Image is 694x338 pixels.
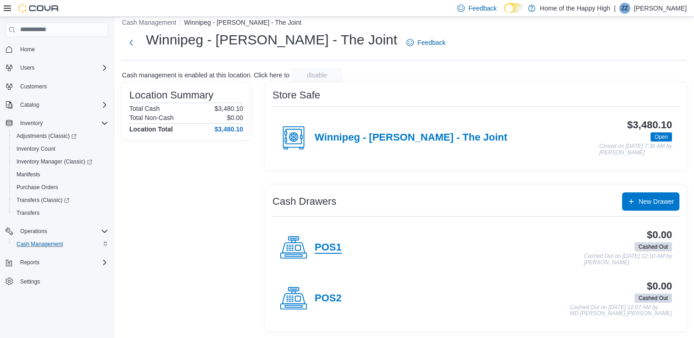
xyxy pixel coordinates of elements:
[9,168,112,181] button: Manifests
[17,257,43,268] button: Reports
[20,83,47,90] span: Customers
[17,118,46,129] button: Inventory
[13,131,108,142] span: Adjustments (Classic)
[2,80,112,93] button: Customers
[17,81,108,92] span: Customers
[13,156,108,167] span: Inventory Manager (Classic)
[17,196,69,204] span: Transfers (Classic)
[634,294,672,303] span: Cashed Out
[647,281,672,292] h3: $0.00
[634,242,672,251] span: Cashed Out
[599,143,672,156] p: Closed on [DATE] 7:36 AM by [PERSON_NAME]
[13,207,43,218] a: Transfers
[570,305,672,317] p: Cashed Out on [DATE] 12:07 AM by MD [PERSON_NAME] [PERSON_NAME]
[2,225,112,238] button: Operations
[417,38,445,47] span: Feedback
[619,3,630,14] div: Zayan Zaman
[9,207,112,219] button: Transfers
[307,71,327,80] span: disable
[13,195,73,206] a: Transfers (Classic)
[17,81,50,92] a: Customers
[17,118,108,129] span: Inventory
[17,226,51,237] button: Operations
[122,18,687,29] nav: An example of EuiBreadcrumbs
[17,275,108,287] span: Settings
[17,132,77,140] span: Adjustments (Classic)
[17,276,44,287] a: Settings
[622,3,628,14] span: ZZ
[9,194,112,207] a: Transfers (Classic)
[129,90,213,101] h3: Location Summary
[17,240,63,248] span: Cash Management
[184,19,301,26] button: Winnipeg - [PERSON_NAME] - The Joint
[122,71,289,79] p: Cash management is enabled at this location. Click here to
[627,120,672,131] h3: $3,480.10
[13,239,67,250] a: Cash Management
[647,229,672,240] h3: $0.00
[9,155,112,168] a: Inventory Manager (Classic)
[122,33,140,52] button: Next
[9,181,112,194] button: Purchase Orders
[17,226,108,237] span: Operations
[272,90,320,101] h3: Store Safe
[17,62,108,73] span: Users
[6,39,108,312] nav: Complex example
[129,114,174,121] h6: Total Non-Cash
[20,64,34,71] span: Users
[2,274,112,288] button: Settings
[13,169,108,180] span: Manifests
[17,158,92,165] span: Inventory Manager (Classic)
[9,238,112,251] button: Cash Management
[20,101,39,109] span: Catalog
[20,120,43,127] span: Inventory
[13,182,62,193] a: Purchase Orders
[215,125,243,133] h4: $3,480.10
[20,259,39,266] span: Reports
[638,294,668,302] span: Cashed Out
[18,4,60,13] img: Cova
[315,132,507,144] h4: Winnipeg - [PERSON_NAME] - The Joint
[13,131,80,142] a: Adjustments (Classic)
[17,145,56,153] span: Inventory Count
[638,243,668,251] span: Cashed Out
[272,196,336,207] h3: Cash Drawers
[315,293,342,305] h4: POS2
[2,43,112,56] button: Home
[129,125,173,133] h4: Location Total
[540,3,610,14] p: Home of the Happy High
[291,68,343,82] button: disable
[17,62,38,73] button: Users
[584,253,672,266] p: Cashed Out on [DATE] 12:10 AM by [PERSON_NAME]
[403,33,449,52] a: Feedback
[17,184,58,191] span: Purchase Orders
[13,169,44,180] a: Manifests
[2,117,112,130] button: Inventory
[13,239,108,250] span: Cash Management
[227,114,243,121] p: $0.00
[20,228,47,235] span: Operations
[17,99,43,110] button: Catalog
[17,209,39,217] span: Transfers
[13,143,108,154] span: Inventory Count
[13,207,108,218] span: Transfers
[146,31,397,49] h1: Winnipeg - [PERSON_NAME] - The Joint
[20,278,40,285] span: Settings
[2,98,112,111] button: Catalog
[315,242,342,254] h4: POS1
[17,257,108,268] span: Reports
[9,142,112,155] button: Inventory Count
[622,192,679,211] button: New Drawer
[17,99,108,110] span: Catalog
[13,182,108,193] span: Purchase Orders
[468,4,496,13] span: Feedback
[17,44,108,55] span: Home
[129,105,160,112] h6: Total Cash
[13,143,59,154] a: Inventory Count
[215,105,243,112] p: $3,480.10
[17,171,40,178] span: Manifests
[638,197,674,206] span: New Drawer
[122,19,176,26] button: Cash Management
[2,256,112,269] button: Reports
[13,156,96,167] a: Inventory Manager (Classic)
